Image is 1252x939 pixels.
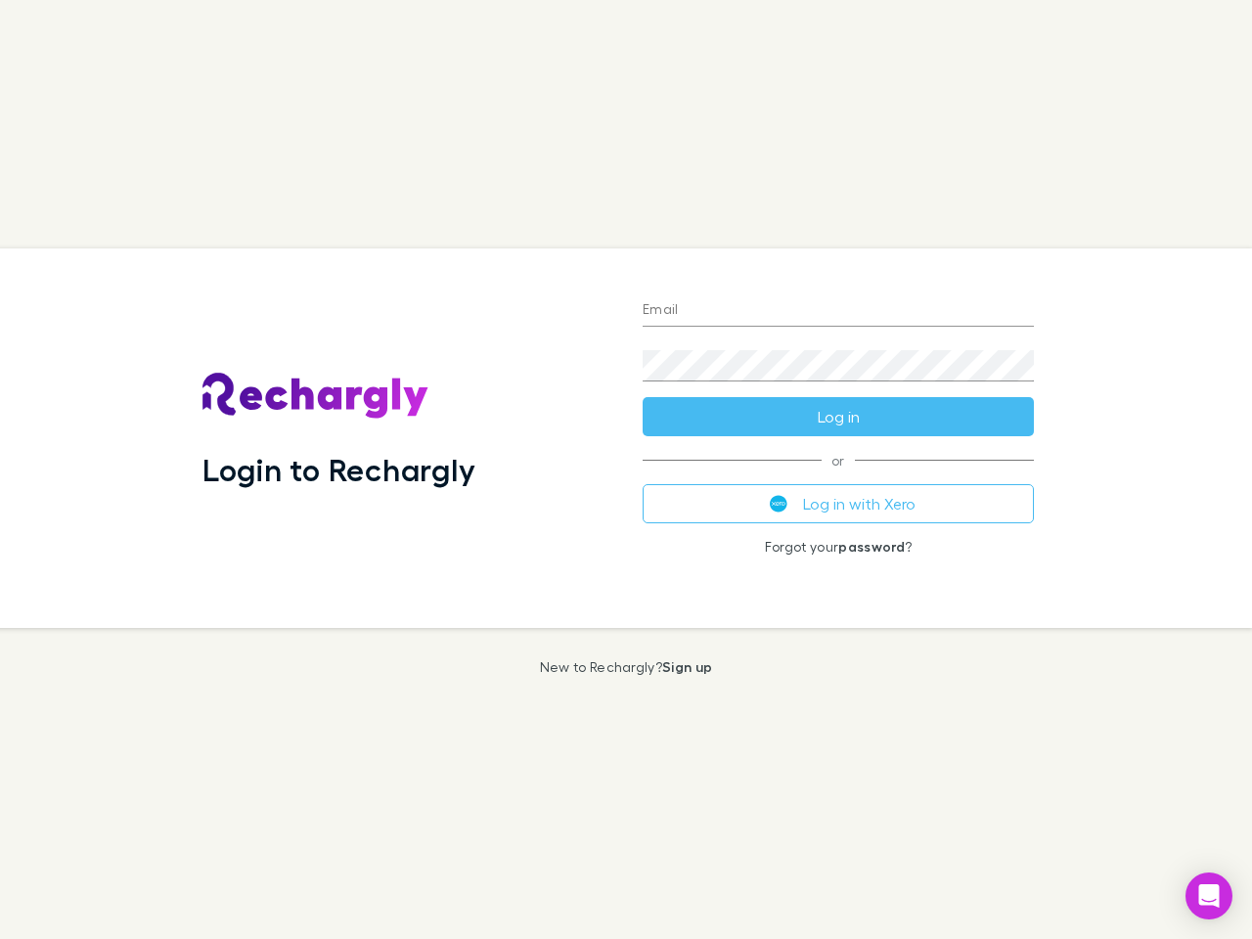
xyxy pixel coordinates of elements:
p: New to Rechargly? [540,659,713,675]
h1: Login to Rechargly [202,451,475,488]
img: Xero's logo [770,495,787,513]
button: Log in with Xero [643,484,1034,523]
img: Rechargly's Logo [202,373,429,420]
div: Open Intercom Messenger [1185,872,1232,919]
span: or [643,460,1034,461]
p: Forgot your ? [643,539,1034,555]
a: password [838,538,905,555]
button: Log in [643,397,1034,436]
a: Sign up [662,658,712,675]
